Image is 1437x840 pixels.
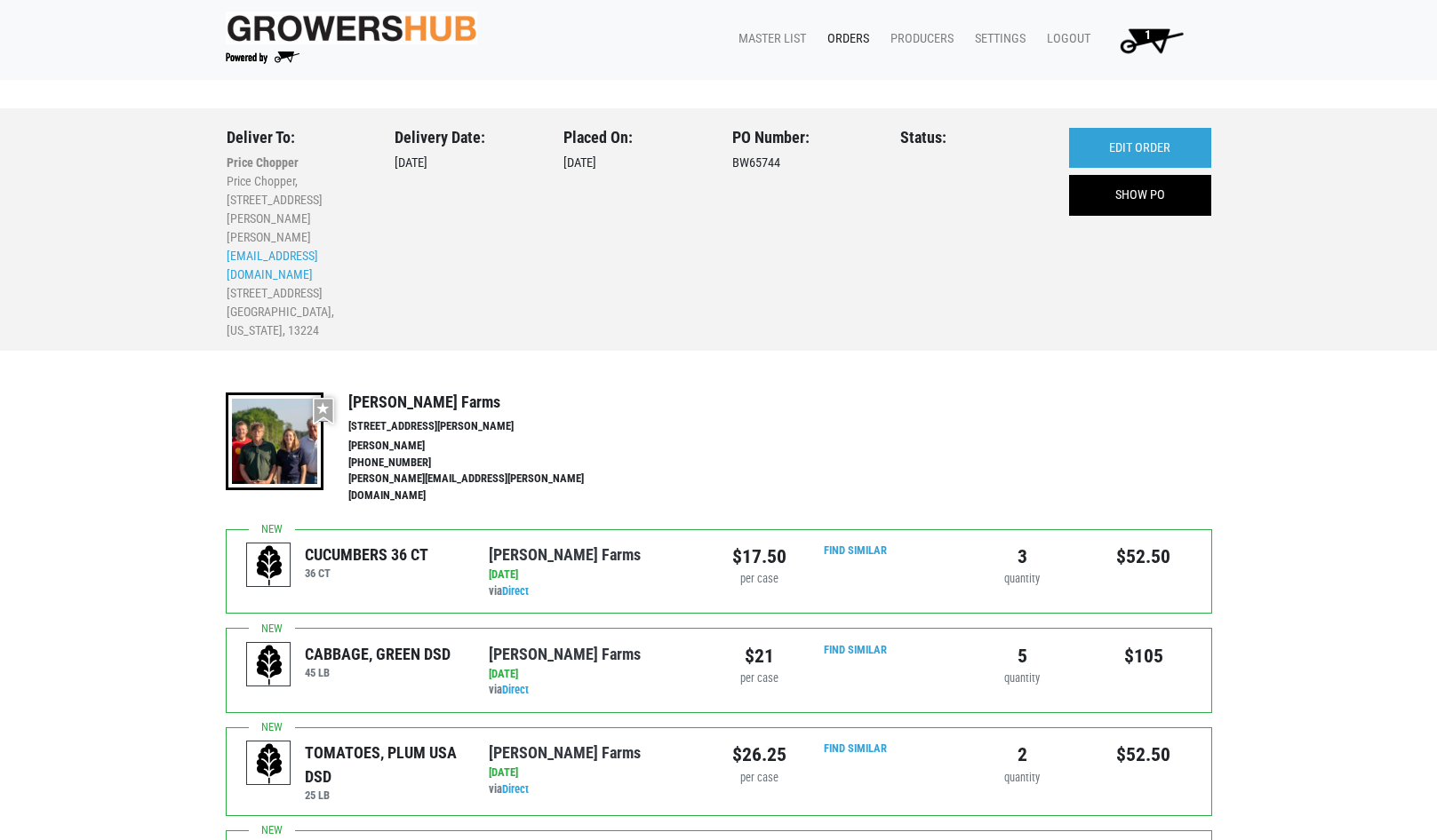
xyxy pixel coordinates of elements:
h3: Delivery Date: [395,128,537,147]
img: original-fc7597fdc6adbb9d0e2ae620e786d1a2.jpg [226,12,478,44]
img: placeholder-variety-43d6402dacf2d531de610a020419775a.svg [247,741,291,786]
div: TOMATOES, PLUM USA DSD [305,741,462,788]
div: [DATE] [489,567,705,583]
li: [PERSON_NAME] [348,438,622,455]
div: per case [732,670,786,687]
div: [DATE] [395,128,537,341]
span: 1 [1145,28,1151,43]
li: [PHONE_NUMBER] [348,455,622,472]
a: Logout [1033,22,1098,56]
div: [DATE] [489,765,705,781]
div: via [489,567,705,600]
div: per case [732,770,786,787]
img: Powered by Big Wheelbarrow [226,52,299,64]
div: $21 [732,642,786,670]
div: $17.50 [732,543,786,571]
a: Direct [502,782,529,796]
div: $52.50 [1097,741,1192,769]
a: Direct [502,683,529,696]
span: quantity [1004,771,1040,784]
img: placeholder-variety-43d6402dacf2d531de610a020419775a.svg [247,543,291,588]
img: placeholder-variety-43d6402dacf2d531de610a020419775a.svg [247,643,291,687]
b: Price Chopper [227,155,299,170]
div: per case [732,571,786,588]
div: CUCUMBERS 36 CT [305,543,428,567]
a: 1 [1098,22,1198,58]
span: BW65744 [732,155,780,170]
h3: PO Number: [732,128,874,147]
div: 2 [975,741,1070,769]
a: Find Similar [824,741,887,755]
li: Price Chopper, [STREET_ADDRESS] [227,172,369,210]
span: quantity [1004,572,1040,585]
a: [PERSON_NAME] Farms [489,743,641,762]
a: Find Similar [824,543,887,557]
div: 5 [975,642,1070,670]
li: [STREET_ADDRESS] [227,284,369,303]
div: $105 [1097,642,1192,670]
h3: Deliver To: [227,128,369,147]
div: CABBAGE, GREEN DSD [305,642,451,666]
a: Master List [724,22,813,56]
div: $26.25 [732,741,786,769]
a: Settings [961,22,1033,56]
li: [PERSON_NAME][EMAIL_ADDRESS][PERSON_NAME][DOMAIN_NAME] [348,471,622,504]
div: via [489,765,705,798]
li: [GEOGRAPHIC_DATA], [US_STATE], 13224 [227,303,369,340]
h6: 25 LB [305,788,462,802]
a: EDIT ORDER [1069,128,1211,169]
div: [DATE] [489,666,705,683]
div: $52.50 [1097,543,1192,571]
div: 3 [975,543,1070,571]
h3: Status: [900,128,1042,147]
a: [EMAIL_ADDRESS][DOMAIN_NAME] [227,249,318,281]
a: Producers [876,22,961,56]
h3: Placed On: [563,128,706,147]
img: Cart [1112,22,1191,58]
span: quantity [1004,671,1040,685]
a: Direct [502,584,529,598]
h4: [PERSON_NAME] Farms [348,392,622,412]
li: [PERSON_NAME] [PERSON_NAME] [227,210,369,247]
h6: 36 CT [305,567,428,580]
li: [STREET_ADDRESS][PERSON_NAME] [348,418,622,435]
a: SHOW PO [1069,175,1211,216]
img: thumbnail-8a08f3346781c529aa742b86dead986c.jpg [226,392,323,490]
div: [DATE] [563,128,706,341]
a: [PERSON_NAME] Farms [489,645,641,663]
a: Find Similar [824,643,887,656]
a: Orders [813,22,876,56]
a: [PERSON_NAME] Farms [489,545,641,564]
div: via [489,666,705,700]
h6: 45 LB [305,666,451,679]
